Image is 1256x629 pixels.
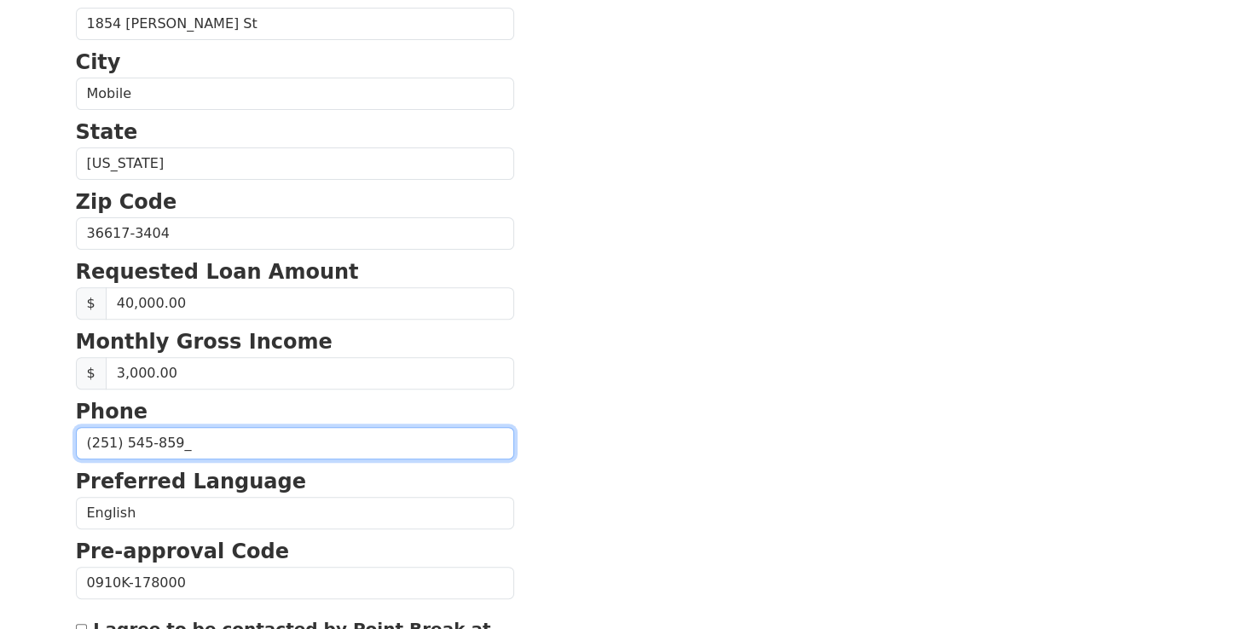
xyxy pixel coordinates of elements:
strong: State [76,120,138,144]
p: Monthly Gross Income [76,326,514,357]
input: Zip Code [76,217,514,250]
span: $ [76,357,107,390]
input: City [76,78,514,110]
strong: Requested Loan Amount [76,260,359,284]
strong: Preferred Language [76,470,306,493]
input: Requested Loan Amount [106,287,514,320]
strong: Zip Code [76,190,177,214]
span: $ [76,287,107,320]
strong: Phone [76,400,148,424]
strong: City [76,50,121,74]
input: Pre-approval Code [76,567,514,599]
input: Monthly Gross Income [106,357,514,390]
input: Street Address [76,8,514,40]
strong: Pre-approval Code [76,540,290,563]
input: Phone [76,427,514,459]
